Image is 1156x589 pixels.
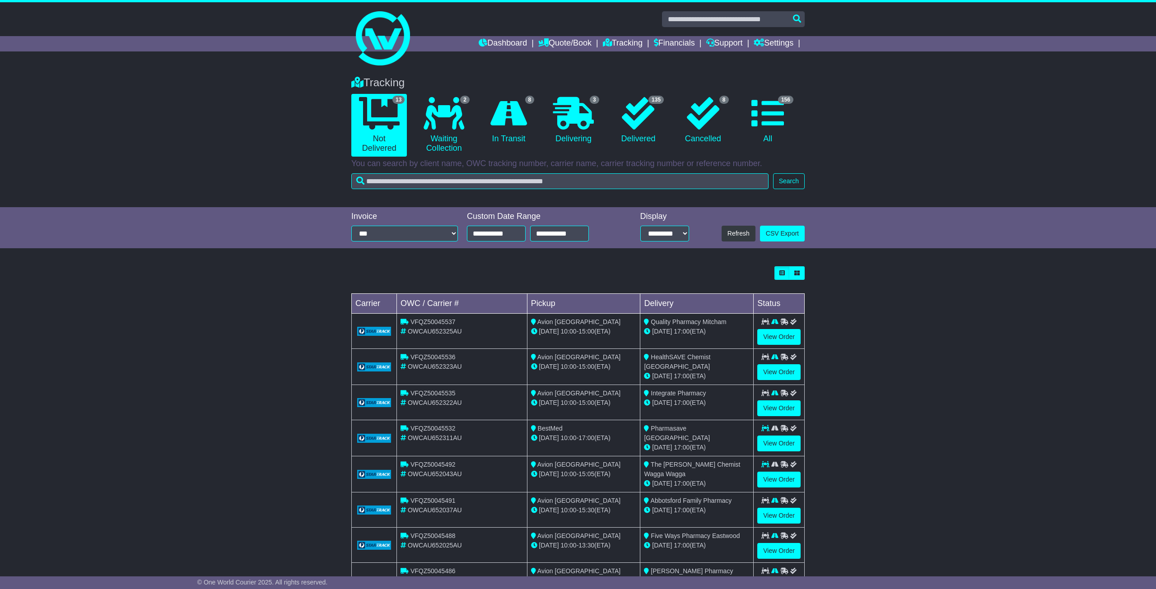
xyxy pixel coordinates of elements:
span: [DATE] [539,434,559,441]
span: OWCAU652311AU [408,434,462,441]
span: [DATE] [539,506,559,514]
a: Dashboard [479,36,527,51]
div: - (ETA) [531,541,637,550]
td: Carrier [352,294,397,314]
span: 8 [719,96,729,104]
span: 135 [648,96,664,104]
div: (ETA) [644,398,750,408]
img: GetCarrierServiceLogo [357,470,391,479]
span: [DATE] [539,399,559,406]
a: 8 Cancelled [675,94,731,147]
span: Avion [GEOGRAPHIC_DATA] [537,353,620,361]
span: [DATE] [652,372,672,380]
span: OWCAU652025AU [408,542,462,549]
span: Abbotsford Family Pharmacy [651,497,732,504]
span: [DATE] [539,542,559,549]
span: [DATE] [652,444,672,451]
span: Avion [GEOGRAPHIC_DATA] [537,461,620,468]
span: VFQZ50045486 [410,567,456,575]
span: [DATE] [652,328,672,335]
span: VFQZ50045535 [410,390,456,397]
button: Search [773,173,805,189]
span: VFQZ50045491 [410,497,456,504]
span: VFQZ50045537 [410,318,456,325]
td: OWC / Carrier # [397,294,527,314]
div: - (ETA) [531,506,637,515]
td: Delivery [640,294,754,314]
span: OWCAU652323AU [408,363,462,370]
a: View Order [757,329,801,345]
span: Pharmasave [GEOGRAPHIC_DATA] [644,425,710,441]
div: (ETA) [644,541,750,550]
span: 8 [525,96,535,104]
span: VFQZ50045532 [410,425,456,432]
span: 15:00 [578,363,594,370]
div: - (ETA) [531,362,637,371]
span: Avion [GEOGRAPHIC_DATA] [537,532,620,539]
span: 15:05 [578,470,594,478]
img: GetCarrierServiceLogo [357,398,391,407]
div: - (ETA) [531,327,637,336]
span: BestMed [538,425,563,432]
span: 10:00 [561,542,577,549]
span: 156 [778,96,793,104]
span: [DATE] [652,399,672,406]
a: View Order [757,508,801,524]
a: View Order [757,436,801,451]
span: [DATE] [652,542,672,549]
span: 10:00 [561,399,577,406]
a: View Order [757,543,801,559]
span: [PERSON_NAME] Pharmacy Group [644,567,733,584]
div: (ETA) [644,371,750,381]
div: (ETA) [644,479,750,488]
span: 17:00 [674,480,690,487]
span: HealthSAVE Chemist [GEOGRAPHIC_DATA] [644,353,710,370]
span: Five Ways Pharmacy Eastwood [651,532,740,539]
span: 2 [460,96,470,104]
a: 13 Not Delivered [351,94,407,157]
a: 156 All [740,94,796,147]
td: Status [754,294,805,314]
a: CSV Export [760,226,805,241]
a: 135 Delivered [611,94,666,147]
span: 10:00 [561,363,577,370]
span: [DATE] [539,363,559,370]
span: Avion [GEOGRAPHIC_DATA] [537,318,620,325]
span: 10:00 [561,434,577,441]
div: Invoice [351,212,458,222]
span: Avion [GEOGRAPHIC_DATA] [537,567,620,575]
span: 13 [392,96,405,104]
span: 15:30 [578,506,594,514]
a: Support [706,36,743,51]
span: 17:00 [674,444,690,451]
p: You can search by client name, OWC tracking number, carrier name, carrier tracking number or refe... [351,159,805,169]
div: - (ETA) [531,433,637,443]
a: View Order [757,400,801,416]
a: Settings [754,36,793,51]
span: [DATE] [652,480,672,487]
img: GetCarrierServiceLogo [357,434,391,443]
span: 10:00 [561,470,577,478]
button: Refresh [722,226,755,241]
span: 17:00 [674,372,690,380]
span: Avion [GEOGRAPHIC_DATA] [537,390,620,397]
img: GetCarrierServiceLogo [357,506,391,515]
div: Display [640,212,689,222]
span: 13:30 [578,542,594,549]
span: VFQZ50045488 [410,532,456,539]
span: 15:00 [578,399,594,406]
span: 17:00 [674,506,690,514]
span: The [PERSON_NAME] Chemist Wagga Wagga [644,461,740,478]
span: 10:00 [561,328,577,335]
a: Tracking [603,36,643,51]
a: Financials [654,36,695,51]
a: 2 Waiting Collection [416,94,471,157]
span: 17:00 [674,399,690,406]
span: OWCAU652325AU [408,328,462,335]
span: 17:00 [674,542,690,549]
span: 15:00 [578,328,594,335]
a: Quote/Book [538,36,592,51]
a: View Order [757,364,801,380]
span: 17:00 [674,328,690,335]
a: 3 Delivering [545,94,601,147]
